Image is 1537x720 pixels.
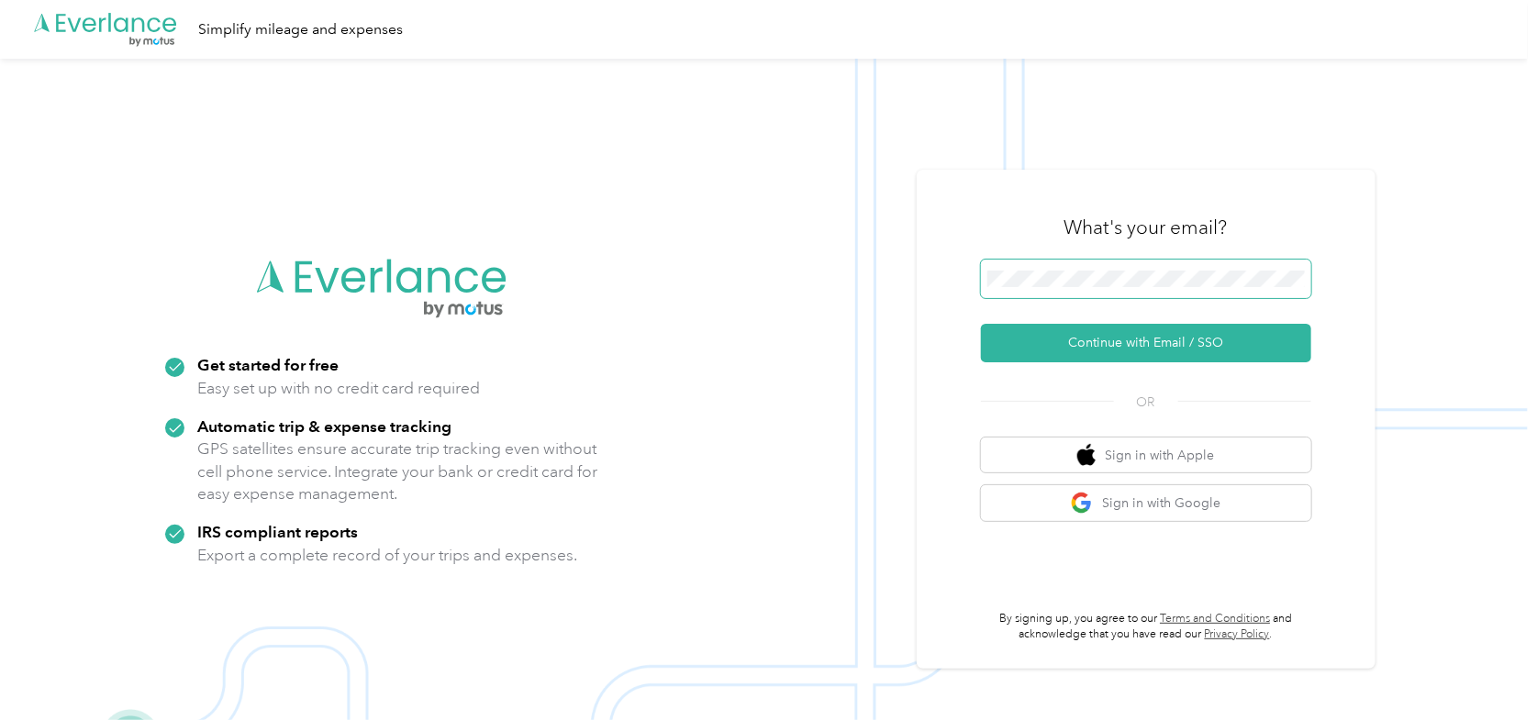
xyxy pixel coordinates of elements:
p: Export a complete record of your trips and expenses. [197,544,577,567]
button: apple logoSign in with Apple [981,438,1311,473]
strong: Automatic trip & expense tracking [197,416,451,436]
button: google logoSign in with Google [981,485,1311,521]
h3: What's your email? [1064,215,1228,240]
span: OR [1114,393,1178,412]
iframe: Everlance-gr Chat Button Frame [1434,617,1537,720]
a: Terms and Conditions [1160,612,1270,626]
strong: Get started for free [197,355,339,374]
p: GPS satellites ensure accurate trip tracking even without cell phone service. Integrate your bank... [197,438,598,505]
img: apple logo [1077,444,1096,467]
div: Simplify mileage and expenses [198,18,403,41]
a: Privacy Policy [1205,627,1270,641]
strong: IRS compliant reports [197,522,358,541]
p: By signing up, you agree to our and acknowledge that you have read our . [981,611,1311,643]
p: Easy set up with no credit card required [197,377,480,400]
img: google logo [1071,492,1094,515]
button: Continue with Email / SSO [981,324,1311,362]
